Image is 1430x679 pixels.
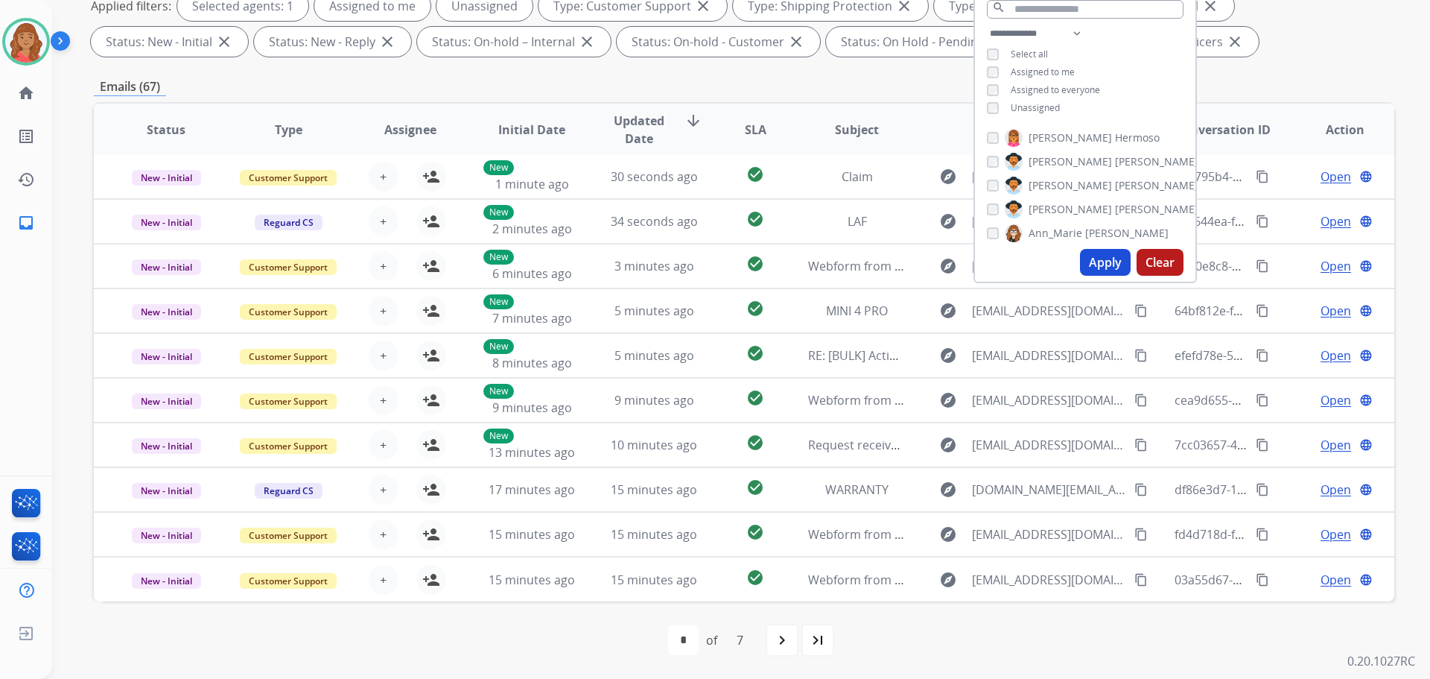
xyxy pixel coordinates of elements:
[422,302,440,320] mat-icon: person_add
[1347,652,1415,670] p: 0.20.1027RC
[422,212,440,230] mat-icon: person_add
[254,27,411,57] div: Status: New - Reply
[1256,170,1269,183] mat-icon: content_copy
[380,436,387,454] span: +
[1359,349,1373,362] mat-icon: language
[1085,226,1169,241] span: [PERSON_NAME]
[972,347,1125,364] span: [EMAIL_ADDRESS][DOMAIN_NAME]
[1134,483,1148,496] mat-icon: content_copy
[1359,259,1373,273] mat-icon: language
[492,399,572,416] span: 9 minutes ago
[1256,349,1269,362] mat-icon: content_copy
[369,206,398,236] button: +
[369,341,398,370] button: +
[369,519,398,549] button: +
[745,121,766,139] span: SLA
[809,631,827,649] mat-icon: last_page
[380,571,387,589] span: +
[489,481,575,498] span: 17 minutes ago
[1134,394,1148,407] mat-icon: content_copy
[380,347,387,364] span: +
[422,347,440,364] mat-icon: person_add
[1359,483,1373,496] mat-icon: language
[606,112,673,148] span: Updated Date
[1272,104,1394,156] th: Action
[1321,257,1351,275] span: Open
[1175,347,1397,364] span: efefd78e-55e4-4d02-89b1-e2371f468344
[972,525,1125,543] span: [EMAIL_ADDRESS][DOMAIN_NAME]
[939,347,957,364] mat-icon: explore
[1175,392,1399,408] span: cea9d655-0494-4a8f-a29a-42efa52d283e
[483,160,514,175] p: New
[495,176,569,192] span: 1 minute ago
[240,259,337,275] span: Customer Support
[1134,438,1148,452] mat-icon: content_copy
[939,212,957,230] mat-icon: explore
[746,210,764,228] mat-icon: check_circle
[1359,215,1373,228] mat-icon: language
[725,625,755,655] div: 7
[132,438,201,454] span: New - Initial
[369,475,398,505] button: +
[1080,249,1131,276] button: Apply
[1321,481,1351,499] span: Open
[1137,249,1183,276] button: Clear
[611,572,697,588] span: 15 minutes ago
[422,257,440,275] mat-icon: person_add
[746,569,764,587] mat-icon: check_circle
[380,391,387,409] span: +
[614,392,694,408] span: 9 minutes ago
[848,213,867,230] span: LAF
[972,212,1125,230] span: [EMAIL_ADDRESS][DOMAIN_NAME]
[1115,202,1198,217] span: [PERSON_NAME]
[380,212,387,230] span: +
[746,344,764,362] mat-icon: check_circle
[492,265,572,282] span: 6 minutes ago
[94,78,166,96] p: Emails (67)
[1029,130,1112,145] span: [PERSON_NAME]
[611,481,697,498] span: 15 minutes ago
[746,434,764,452] mat-icon: check_circle
[939,571,957,589] mat-icon: explore
[17,84,35,102] mat-icon: home
[132,573,201,589] span: New - Initial
[422,436,440,454] mat-icon: person_add
[1115,154,1198,169] span: [PERSON_NAME]
[422,571,440,589] mat-icon: person_add
[808,392,1145,408] span: Webform from [EMAIL_ADDRESS][DOMAIN_NAME] on [DATE]
[1256,259,1269,273] mat-icon: content_copy
[826,303,888,319] span: MINI 4 PRO
[972,302,1125,320] span: [EMAIL_ADDRESS][DOMAIN_NAME]
[1359,528,1373,541] mat-icon: language
[972,481,1125,499] span: [DOMAIN_NAME][EMAIL_ADDRESS][DOMAIN_NAME]
[684,112,702,130] mat-icon: arrow_downward
[939,257,957,275] mat-icon: explore
[1175,481,1405,498] span: df86e3d7-140d-4b91-9aee-95eae90ad068
[611,168,698,185] span: 30 seconds ago
[369,251,398,281] button: +
[1256,215,1269,228] mat-icon: content_copy
[1321,525,1351,543] span: Open
[483,294,514,309] p: New
[255,483,322,499] span: Reguard CS
[1175,121,1271,139] span: Conversation ID
[422,168,440,186] mat-icon: person_add
[1011,83,1100,96] span: Assigned to everyone
[611,437,697,453] span: 10 minutes ago
[380,168,387,186] span: +
[240,528,337,543] span: Customer Support
[1029,154,1112,169] span: [PERSON_NAME]
[939,168,957,186] mat-icon: explore
[1321,391,1351,409] span: Open
[483,384,514,399] p: New
[422,391,440,409] mat-icon: person_add
[132,170,201,186] span: New - Initial
[132,304,201,320] span: New - Initial
[1359,573,1373,587] mat-icon: language
[483,250,514,265] p: New
[1029,226,1082,241] span: Ann_Marie
[1175,526,1402,543] span: fd4d718d-f9d2-4eb0-a504-959b012e9eee
[147,121,185,139] span: Status
[1029,178,1112,193] span: [PERSON_NAME]
[746,479,764,496] mat-icon: check_circle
